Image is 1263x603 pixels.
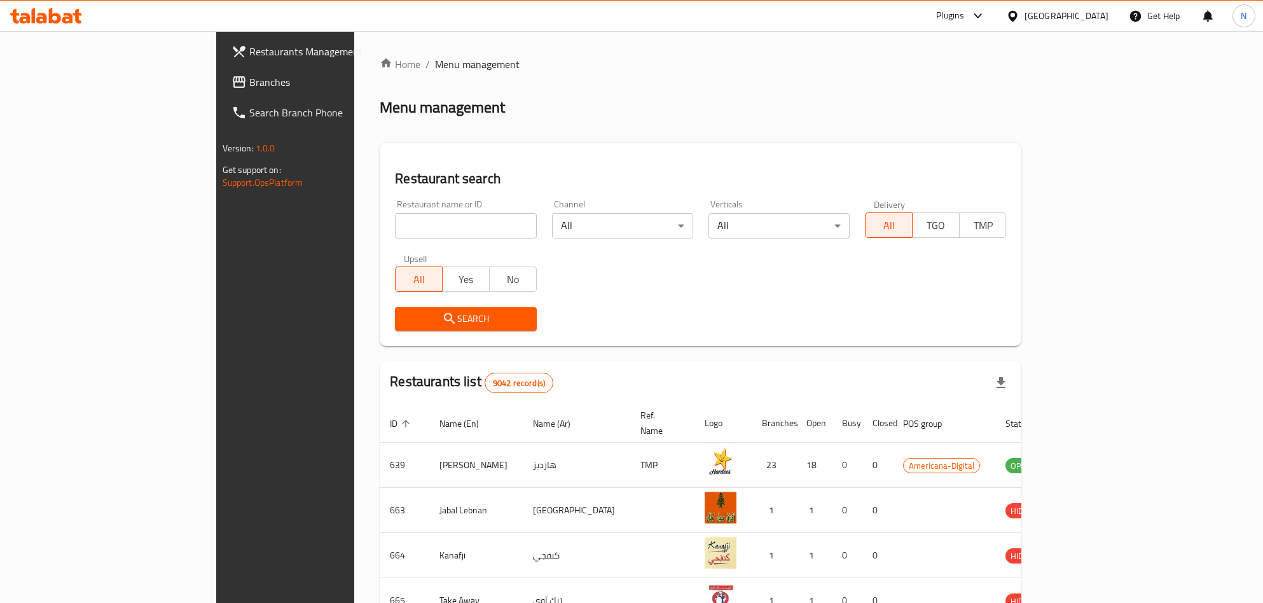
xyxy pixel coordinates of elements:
[485,373,553,393] div: Total records count
[523,488,630,533] td: [GEOGRAPHIC_DATA]
[380,97,505,118] h2: Menu management
[429,533,523,578] td: Kanafji
[705,447,736,478] img: Hardee's
[249,44,417,59] span: Restaurants Management
[630,443,694,488] td: TMP
[832,443,862,488] td: 0
[435,57,520,72] span: Menu management
[796,404,832,443] th: Open
[404,254,427,263] label: Upsell
[223,162,281,178] span: Get support on:
[1241,9,1246,23] span: N
[1005,548,1044,564] div: HIDDEN
[752,443,796,488] td: 23
[523,533,630,578] td: كنفجي
[959,212,1007,238] button: TMP
[862,404,893,443] th: Closed
[705,492,736,523] img: Jabal Lebnan
[390,416,414,431] span: ID
[903,416,958,431] span: POS group
[523,443,630,488] td: هارديز
[533,416,587,431] span: Name (Ar)
[439,416,495,431] span: Name (En)
[862,488,893,533] td: 0
[221,36,427,67] a: Restaurants Management
[752,404,796,443] th: Branches
[223,174,303,191] a: Support.OpsPlatform
[936,8,964,24] div: Plugins
[694,404,752,443] th: Logo
[832,404,862,443] th: Busy
[395,213,536,239] input: Search for restaurant name or ID..
[1025,9,1108,23] div: [GEOGRAPHIC_DATA]
[865,212,913,238] button: All
[395,267,443,292] button: All
[380,57,1021,72] nav: breadcrumb
[221,97,427,128] a: Search Branch Phone
[965,216,1002,235] span: TMP
[429,443,523,488] td: [PERSON_NAME]
[495,270,532,289] span: No
[1005,549,1044,564] span: HIDDEN
[752,488,796,533] td: 1
[552,213,693,239] div: All
[223,140,254,156] span: Version:
[708,213,850,239] div: All
[874,200,906,209] label: Delivery
[429,488,523,533] td: Jabal Lebnan
[752,533,796,578] td: 1
[1005,503,1044,518] div: HIDDEN
[442,267,490,292] button: Yes
[796,488,832,533] td: 1
[256,140,275,156] span: 1.0.0
[912,212,960,238] button: TGO
[640,408,679,438] span: Ref. Name
[1005,458,1037,473] div: OPEN
[405,311,526,327] span: Search
[832,533,862,578] td: 0
[832,488,862,533] td: 0
[796,443,832,488] td: 18
[871,216,908,235] span: All
[395,169,1006,188] h2: Restaurant search
[249,74,417,90] span: Branches
[401,270,438,289] span: All
[390,372,553,393] h2: Restaurants list
[904,459,979,473] span: Americana-Digital
[862,533,893,578] td: 0
[425,57,430,72] li: /
[448,270,485,289] span: Yes
[489,267,537,292] button: No
[395,307,536,331] button: Search
[862,443,893,488] td: 0
[1005,504,1044,518] span: HIDDEN
[1005,416,1047,431] span: Status
[796,533,832,578] td: 1
[221,67,427,97] a: Branches
[249,105,417,120] span: Search Branch Phone
[918,216,955,235] span: TGO
[485,377,553,389] span: 9042 record(s)
[705,537,736,569] img: Kanafji
[1005,459,1037,473] span: OPEN
[986,368,1016,398] div: Export file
